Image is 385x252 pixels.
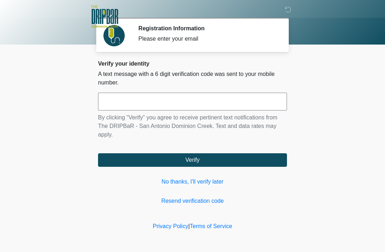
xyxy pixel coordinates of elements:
a: Privacy Policy [153,223,189,229]
a: Terms of Service [190,223,232,229]
a: No thanks, I'll verify later [98,178,287,186]
h2: Verify your identity [98,60,287,67]
p: A text message with a 6 digit verification code was sent to your mobile number. [98,70,287,87]
p: By clicking "Verify" you agree to receive pertinent text notifications from The DRIPBaR - San Ant... [98,113,287,139]
a: | [188,223,190,229]
div: Please enter your email [138,35,276,43]
img: The DRIPBaR - San Antonio Dominion Creek Logo [91,5,118,29]
button: Verify [98,153,287,167]
a: Resend verification code [98,197,287,205]
img: Agent Avatar [103,25,125,46]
